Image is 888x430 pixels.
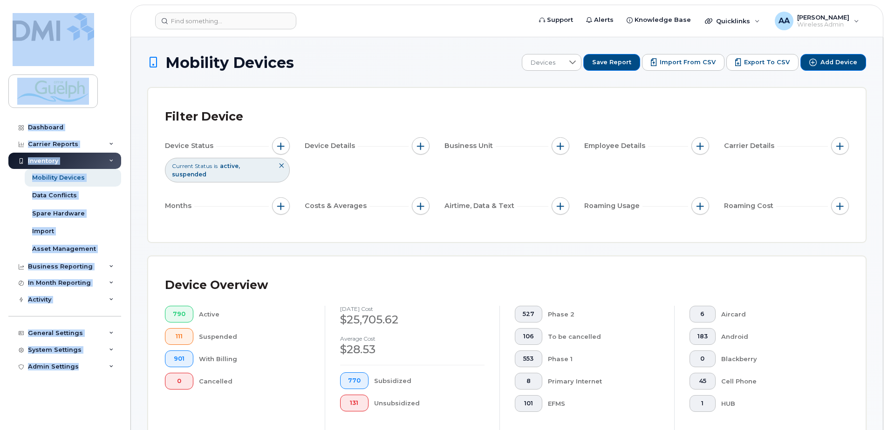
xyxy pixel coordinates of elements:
[697,400,708,407] span: 1
[721,395,834,412] div: HUB
[690,350,716,367] button: 0
[305,141,358,151] span: Device Details
[340,395,369,411] button: 131
[697,333,708,340] span: 183
[548,328,660,345] div: To be cancelled
[348,377,361,384] span: 770
[820,58,857,67] span: Add Device
[172,171,206,178] span: suspended
[199,328,310,345] div: Suspended
[165,201,194,211] span: Months
[165,373,193,390] button: 0
[523,400,534,407] span: 101
[721,373,834,390] div: Cell Phone
[173,377,185,385] span: 0
[340,312,485,328] div: $25,705.62
[165,141,216,151] span: Device Status
[173,310,185,318] span: 790
[199,306,310,322] div: Active
[173,355,185,363] span: 901
[724,141,777,151] span: Carrier Details
[642,54,724,71] button: Import from CSV
[744,58,790,67] span: Export to CSV
[515,306,542,322] button: 527
[548,395,660,412] div: EFMS
[515,328,542,345] button: 106
[165,328,193,345] button: 111
[726,54,799,71] button: Export to CSV
[523,355,534,363] span: 553
[523,310,534,318] span: 527
[165,105,243,129] div: Filter Device
[165,54,294,71] span: Mobility Devices
[173,333,185,340] span: 111
[172,162,212,170] span: Current Status
[548,373,660,390] div: Primary Internet
[523,377,534,385] span: 8
[690,373,716,390] button: 45
[697,377,708,385] span: 45
[724,201,776,211] span: Roaming Cost
[340,342,485,357] div: $28.53
[584,141,648,151] span: Employee Details
[690,328,716,345] button: 183
[660,58,716,67] span: Import from CSV
[690,395,716,412] button: 1
[444,201,517,211] span: Airtime, Data & Text
[165,273,268,297] div: Device Overview
[199,350,310,367] div: With Billing
[374,372,485,389] div: Subsidized
[374,395,485,411] div: Unsubsidized
[690,306,716,322] button: 6
[340,336,485,342] h4: Average cost
[340,372,369,389] button: 770
[199,373,310,390] div: Cancelled
[583,54,640,71] button: Save Report
[515,395,542,412] button: 101
[548,350,660,367] div: Phase 1
[592,58,631,67] span: Save Report
[721,328,834,345] div: Android
[522,54,564,71] span: Devices
[523,333,534,340] span: 106
[548,306,660,322] div: Phase 2
[721,350,834,367] div: Blackberry
[165,350,193,367] button: 901
[697,310,708,318] span: 6
[515,373,542,390] button: 8
[165,306,193,322] button: 790
[340,306,485,312] h4: [DATE] cost
[348,399,361,407] span: 131
[444,141,496,151] span: Business Unit
[515,350,542,367] button: 553
[584,201,642,211] span: Roaming Usage
[697,355,708,363] span: 0
[214,162,218,170] span: is
[305,201,369,211] span: Costs & Averages
[800,54,866,71] button: Add Device
[721,306,834,322] div: Aircard
[220,162,240,169] span: active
